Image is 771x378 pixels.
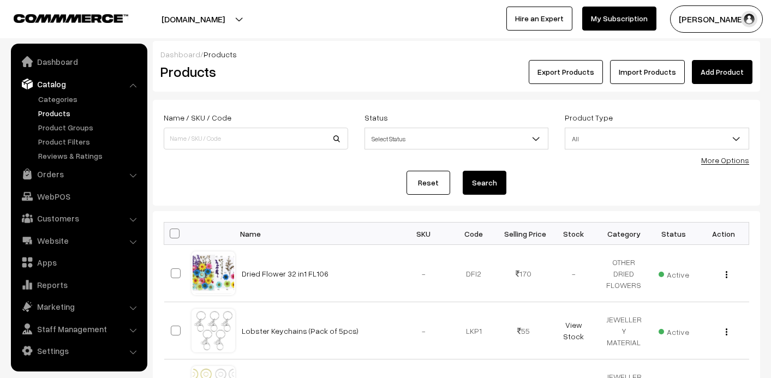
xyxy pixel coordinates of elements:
[35,136,144,147] a: Product Filters
[463,171,506,195] button: Search
[692,60,752,84] a: Add Product
[565,129,749,148] span: All
[565,112,613,123] label: Product Type
[726,271,727,278] img: Menu
[14,297,144,316] a: Marketing
[565,128,749,149] span: All
[599,245,649,302] td: OTHER DRIED FLOWERS
[160,63,347,80] h2: Products
[14,11,109,24] a: COMMMERCE
[582,7,656,31] a: My Subscription
[365,129,548,148] span: Select Status
[670,5,763,33] button: [PERSON_NAME]…
[14,253,144,272] a: Apps
[726,328,727,335] img: Menu
[407,171,450,195] a: Reset
[499,245,549,302] td: 170
[14,208,144,228] a: Customers
[164,128,348,149] input: Name / SKU / Code
[701,155,749,165] a: More Options
[399,223,449,245] th: SKU
[549,245,599,302] td: -
[14,164,144,184] a: Orders
[399,245,449,302] td: -
[14,319,144,339] a: Staff Management
[35,93,144,105] a: Categories
[242,326,358,335] a: Lobster Keychains (Pack of 5pcs)
[35,122,144,133] a: Product Groups
[14,231,144,250] a: Website
[449,223,499,245] th: Code
[35,150,144,161] a: Reviews & Ratings
[204,50,237,59] span: Products
[160,50,200,59] a: Dashboard
[14,74,144,94] a: Catalog
[160,49,752,60] div: /
[599,223,649,245] th: Category
[14,52,144,71] a: Dashboard
[14,14,128,22] img: COMMMERCE
[599,302,649,359] td: JEWELLERY MATERIAL
[659,323,689,338] span: Active
[449,302,499,359] td: LKP1
[499,302,549,359] td: 55
[164,112,231,123] label: Name / SKU / Code
[35,107,144,119] a: Products
[610,60,685,84] a: Import Products
[649,223,699,245] th: Status
[499,223,549,245] th: Selling Price
[242,269,328,278] a: Dried Flower 32 in1 FL106
[659,266,689,280] span: Active
[549,223,599,245] th: Stock
[741,11,757,27] img: user
[699,223,749,245] th: Action
[14,187,144,206] a: WebPOS
[506,7,572,31] a: Hire an Expert
[364,128,549,149] span: Select Status
[399,302,449,359] td: -
[529,60,603,84] button: Export Products
[449,245,499,302] td: DFI2
[364,112,388,123] label: Status
[123,5,263,33] button: [DOMAIN_NAME]
[563,320,584,341] a: View Stock
[14,275,144,295] a: Reports
[14,341,144,361] a: Settings
[235,223,399,245] th: Name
